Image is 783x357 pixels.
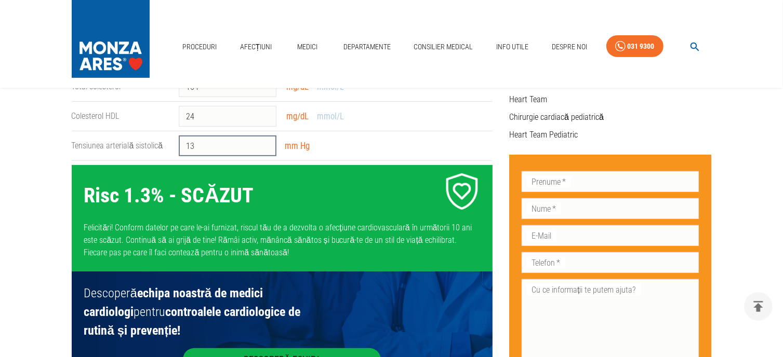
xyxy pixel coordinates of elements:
a: 031 9300 [606,35,663,58]
a: Heart Team [509,94,547,104]
a: Heart Team Pediatric [509,130,578,140]
p: Felicitări! Conform datelor pe care le-ai furnizat, riscul tău de a dezvolta o afecțiune cardiova... [84,222,481,259]
button: delete [744,292,773,321]
b: echipa noastră de medici cardiologi [84,286,263,319]
a: Info Utile [492,36,533,58]
a: Chirurgie cardiacă pediatrică [509,112,604,122]
button: mmol/L [314,109,347,124]
span: Descoperă pentru [84,284,322,340]
input: 0 - 60 mg/dL [179,106,276,127]
b: controalele cardiologice de rutină și prevenție! [84,305,301,338]
input: 100 - 200 mm Hg [179,135,276,156]
a: Afecțiuni [236,36,276,58]
label: Tensiunea arterială sistolică [72,141,163,150]
img: Low CVD Risk icon [444,173,480,210]
a: Proceduri [178,36,221,58]
p: Risc 1.3 % - SCĂZUT [84,180,254,211]
label: Colesterol HDL [72,111,120,121]
a: Departamente [339,36,395,58]
a: Consilier Medical [409,36,477,58]
div: 031 9300 [628,40,655,53]
a: Medici [291,36,324,58]
a: Despre Noi [548,36,591,58]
